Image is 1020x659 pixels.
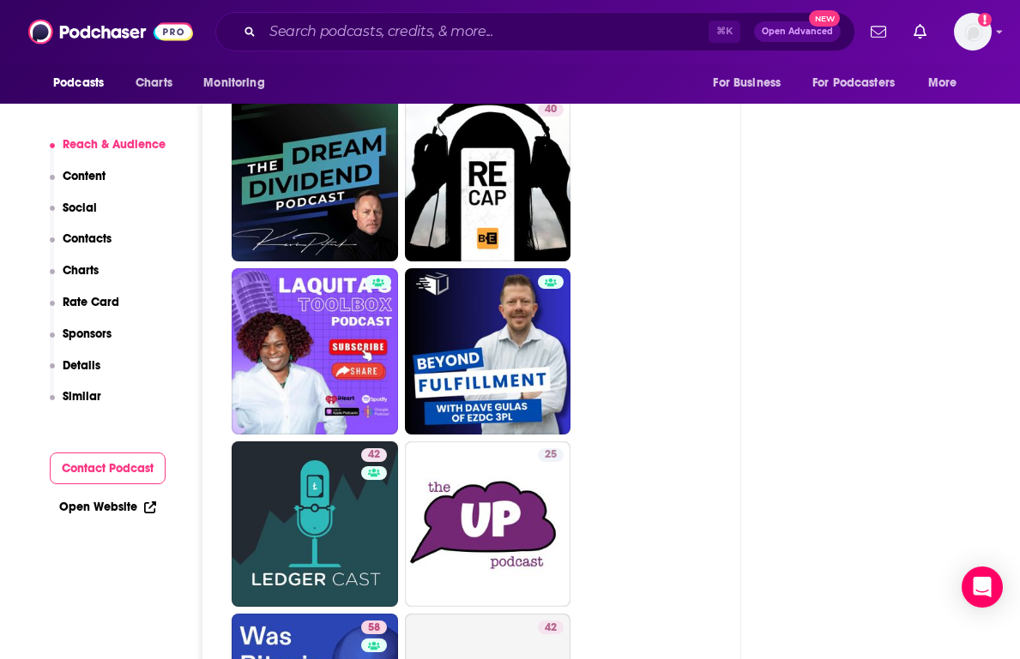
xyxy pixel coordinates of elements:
[63,137,166,152] p: Reach & Audience
[538,620,564,634] a: 42
[63,295,119,309] p: Rate Card
[50,295,120,327] button: Rate Card
[63,169,106,183] p: Content
[63,358,100,373] p: Details
[136,71,172,95] span: Charts
[53,71,104,95] span: Podcasts
[191,67,287,99] button: open menu
[954,13,992,51] img: User Profile
[545,101,557,118] span: 40
[63,389,101,404] p: Similar
[538,103,564,117] a: 40
[368,446,380,464] span: 42
[812,71,895,95] span: For Podcasters
[709,21,740,43] span: ⌘ K
[545,446,557,464] span: 25
[215,12,855,51] div: Search podcasts, credits, & more...
[50,263,100,295] button: Charts
[701,67,802,99] button: open menu
[232,441,398,608] a: 42
[801,67,920,99] button: open menu
[50,327,112,358] button: Sponsors
[50,231,112,263] button: Contacts
[916,67,979,99] button: open menu
[50,169,106,201] button: Content
[713,71,781,95] span: For Business
[361,448,387,462] a: 42
[63,263,99,278] p: Charts
[864,17,893,46] a: Show notifications dropdown
[50,137,166,169] button: Reach & Audience
[50,358,101,390] button: Details
[907,17,933,46] a: Show notifications dropdown
[962,566,1003,608] div: Open Intercom Messenger
[538,448,564,462] a: 25
[28,15,193,48] img: Podchaser - Follow, Share and Rate Podcasts
[405,96,571,262] a: 40
[545,620,557,637] span: 42
[954,13,992,51] button: Show profile menu
[928,71,957,95] span: More
[978,13,992,27] svg: Add a profile image
[754,21,841,42] button: Open AdvancedNew
[50,389,102,421] button: Similar
[361,620,387,634] a: 58
[63,201,97,215] p: Social
[59,500,156,514] a: Open Website
[63,327,112,341] p: Sponsors
[63,231,112,246] p: Contacts
[203,71,264,95] span: Monitoring
[405,441,571,608] a: 25
[50,201,98,232] button: Social
[762,27,833,36] span: Open Advanced
[954,13,992,51] span: Logged in as jennevievef
[41,67,126,99] button: open menu
[124,67,183,99] a: Charts
[263,18,709,45] input: Search podcasts, credits, & more...
[368,620,380,637] span: 58
[809,10,840,27] span: New
[50,452,166,484] button: Contact Podcast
